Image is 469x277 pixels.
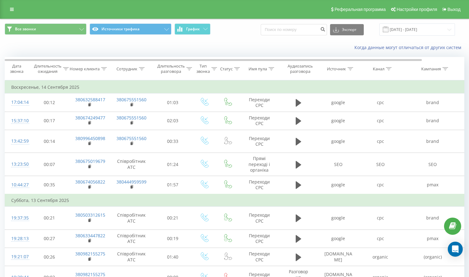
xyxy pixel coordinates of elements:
td: 00:26 [30,248,69,266]
td: brand [402,112,464,130]
a: 380633447822 [75,233,105,239]
div: 19:21:07 [11,251,24,263]
div: Open Intercom Messenger [448,242,463,257]
td: 00:21 [153,207,192,230]
td: Переходи CPC [239,130,280,153]
td: 00:12 [30,93,69,112]
div: 13:42:59 [11,135,24,147]
td: 00:33 [153,130,192,153]
td: google [317,176,359,194]
td: 00:35 [30,176,69,194]
td: 00:17 [30,112,69,130]
td: SEO [359,153,402,176]
a: 380675551560 [116,115,146,121]
a: 380674056822 [75,179,105,185]
a: 380675551560 [116,135,146,141]
div: Номер клиента [70,66,100,72]
a: 380675551560 [116,97,146,103]
td: google [317,207,359,230]
a: Когда данные могут отличаться от других систем [354,44,464,50]
button: Все звонки [5,23,86,35]
a: 380632588417 [75,97,105,103]
span: Выход [447,7,461,12]
button: Экспорт [330,24,364,35]
div: Имя пула [249,66,267,72]
td: [DOMAIN_NAME] [317,248,359,266]
td: google [317,93,359,112]
td: cpc [359,93,402,112]
div: 17:04:14 [11,96,24,108]
div: Канал [373,66,384,72]
td: Співробітник АТС [110,229,153,248]
td: Співробітник АТС [110,248,153,266]
td: Переходи CPC [239,248,280,266]
td: cpc [359,112,402,130]
td: google [317,130,359,153]
td: 02:03 [153,112,192,130]
td: organic [359,248,402,266]
td: 00:14 [30,130,69,153]
td: brand [402,207,464,230]
div: Тип звонка [196,63,210,74]
td: Співробітник АТС [110,207,153,230]
td: Співробітник АТС [110,153,153,176]
td: 01:40 [153,248,192,266]
td: (organic) [402,248,464,266]
td: Прямі переході і органіка [239,153,280,176]
a: 380444959599 [116,179,146,185]
td: cpc [359,130,402,153]
td: google [317,229,359,248]
span: График [186,27,200,31]
td: SEO [402,153,464,176]
td: 00:21 [30,207,69,230]
button: График [175,23,210,35]
div: Длительность ожидания [34,63,62,74]
div: Аудиозапись разговора [285,63,315,74]
td: cpc [359,229,402,248]
div: 13:23:50 [11,158,24,170]
td: Переходи CPC [239,207,280,230]
td: pmax [402,229,464,248]
input: Поиск по номеру [261,24,327,35]
td: Переходи CPC [239,93,280,112]
div: Кампания [421,66,441,72]
td: 01:24 [153,153,192,176]
div: 15:37:10 [11,115,24,127]
div: 19:37:35 [11,212,24,224]
span: Реферальная программа [334,7,386,12]
div: Статус [220,66,233,72]
div: Источник [327,66,346,72]
a: 380674249477 [75,115,105,121]
td: brand [402,130,464,153]
td: 01:03 [153,93,192,112]
div: 10:44:27 [11,179,24,191]
td: Переходи CPC [239,229,280,248]
td: 00:27 [30,229,69,248]
td: google [317,112,359,130]
td: Переходи CPC [239,176,280,194]
span: Все звонки [15,27,36,32]
button: Источники трафика [90,23,171,35]
td: 01:57 [153,176,192,194]
td: cpc [359,207,402,230]
div: 19:28:13 [11,233,24,245]
td: pmax [402,176,464,194]
div: Дата звонка [5,63,28,74]
a: 380503312615 [75,212,105,218]
a: 380996450898 [75,135,105,141]
td: brand [402,93,464,112]
span: Настройки профиля [397,7,437,12]
div: Сотрудник [116,66,137,72]
td: cpc [359,176,402,194]
div: Длительность разговора [157,63,185,74]
td: Переходи CPC [239,112,280,130]
a: 380675019679 [75,158,105,164]
td: 00:07 [30,153,69,176]
td: SEO [317,153,359,176]
a: 380982155275 [75,251,105,257]
td: 00:19 [153,229,192,248]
